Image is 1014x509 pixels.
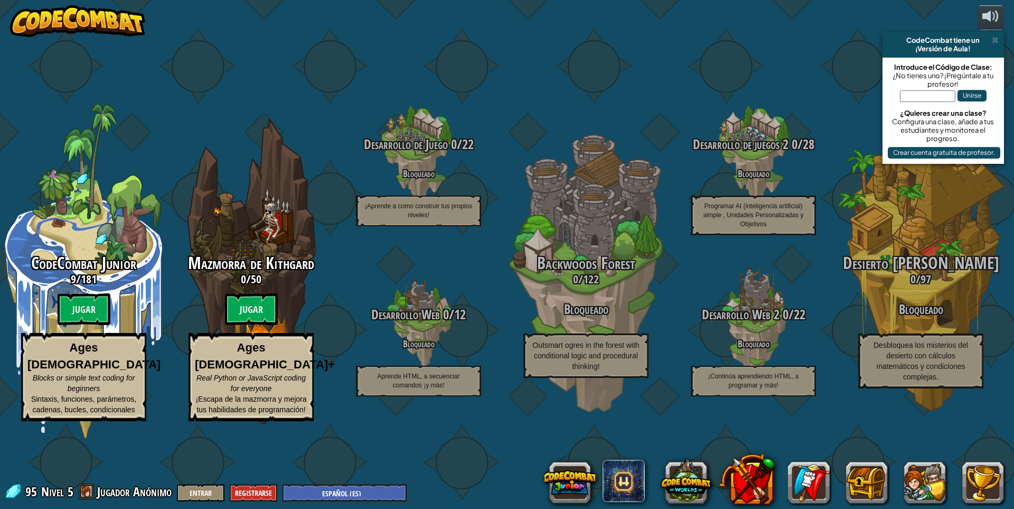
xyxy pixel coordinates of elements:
span: Desierto [PERSON_NAME] [843,252,999,274]
div: Introduce el Código de Clase: [888,63,999,71]
btn: Jugar [58,293,110,325]
span: Desarrollo Web [371,306,440,323]
span: 0 [448,135,457,153]
button: Crear cuenta gratuita de profesor. [888,147,1000,159]
span: 0 [573,271,578,287]
span: ¡Aprende a como construir tus propios niveles! [365,202,472,219]
h4: Bloqueado [670,169,837,179]
span: Desarrollo de Juego [364,135,448,153]
div: Configura una clase, añade a tus estudiantes y monitorea el progreso. [888,117,999,143]
span: CodeCombat Junior [31,252,136,274]
button: Ajustar volúmen [978,5,1004,30]
span: Desarrollo de juegos 2 [693,135,788,153]
span: Mazmorra de Kithgard [188,252,314,274]
span: Sintaxis, funciones, parámetros, cadenas, bucles, condicionales [31,395,136,414]
span: 0 [780,306,788,323]
span: 28 [803,135,814,153]
span: 0 [241,271,246,287]
span: Nivel [41,483,64,501]
h3: / [837,273,1004,285]
h3: / [335,137,502,152]
span: 9 [71,271,76,287]
div: ¿No tienes uno? ¡Pregúntale a tu profesor! [888,71,999,88]
span: Real Python or JavaScript coding for everyone [196,374,306,393]
span: 0 [910,271,916,287]
span: Desbloquea los misterios del desierto con cálculos matemáticos y condiciones complejas. [874,341,968,381]
button: Entrar [177,484,224,502]
h4: Bloqueado [335,169,502,179]
h3: / [167,273,335,285]
div: CodeCombat tiene un [887,36,1000,44]
span: Outsmart ogres in the forest with conditional logic and procedural thinking! [532,341,639,371]
span: Jugador Anónimo [97,483,172,500]
span: 0 [788,135,797,153]
span: 22 [794,306,805,323]
h3: / [670,308,837,322]
div: Complete previous world to unlock [167,104,335,439]
h3: / [670,137,837,152]
btn: Jugar [225,293,278,325]
strong: Ages [DEMOGRAPHIC_DATA]+ [195,341,335,371]
h4: Bloqueado [670,339,837,349]
h3: Bloqueado [502,302,670,317]
h3: / [335,308,502,322]
button: Registrarse [230,484,277,502]
strong: Ages [DEMOGRAPHIC_DATA] [27,341,161,371]
span: 181 [81,271,97,287]
h4: Bloqueado [335,339,502,349]
span: 122 [583,271,599,287]
span: 97 [921,271,931,287]
div: ¡Versión de Aula! [887,44,1000,53]
span: Backwoods Forest [537,252,635,274]
span: Desarrollo Web 2 [702,306,780,323]
img: CodeCombat - Learn how to code by playing a game [10,5,145,37]
span: Blocks or simple text coding for beginners [33,374,135,393]
h3: Bloqueado [837,302,1004,317]
span: Aprende HTML, a secuenciar comandos ¡y más! [377,373,459,389]
span: 0 [440,306,449,323]
span: 5 [68,483,73,500]
span: 22 [462,135,474,153]
span: ¡Escapa de la mazmorra y mejora tus habilidades de programación! [195,395,306,414]
h3: / [502,273,670,285]
div: ¿Quieres crear una clase? [888,109,999,117]
span: Programar AI (inteligencia artificial) simple , Unidades Personalizadas y Objetivos [703,202,803,228]
span: 95 [25,483,40,500]
span: 12 [454,306,466,323]
span: ¡Continúa aprendiendo HTML, a programar y más! [708,373,799,389]
button: Unirse [957,90,987,101]
span: 50 [251,271,261,287]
